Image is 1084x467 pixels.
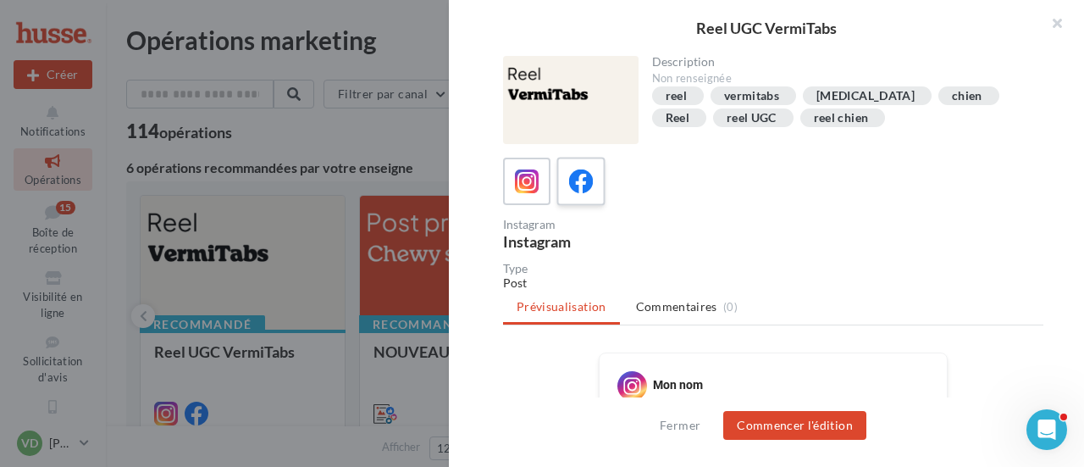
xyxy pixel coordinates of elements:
div: Reel [666,112,689,125]
button: Commencer l'édition [723,411,866,440]
div: [MEDICAL_DATA] [816,90,915,103]
div: Non renseignée [652,71,1031,86]
div: Post [503,275,1043,292]
div: reel UGC [727,112,777,125]
div: Instagram [503,234,766,249]
div: vermitabs [724,90,779,103]
div: chien [952,90,982,103]
div: reel chien [814,112,869,125]
span: Commentaires [636,298,717,315]
div: Mon nom [653,376,703,393]
div: Instagram [503,219,766,231]
span: (0) [723,300,738,314]
div: Type [503,263,1043,275]
div: Description [652,56,1031,68]
div: Reel UGC VermiTabs [476,20,1057,36]
button: Fermer [653,415,707,436]
div: reel [666,90,687,103]
iframe: Intercom live chat [1026,409,1067,450]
